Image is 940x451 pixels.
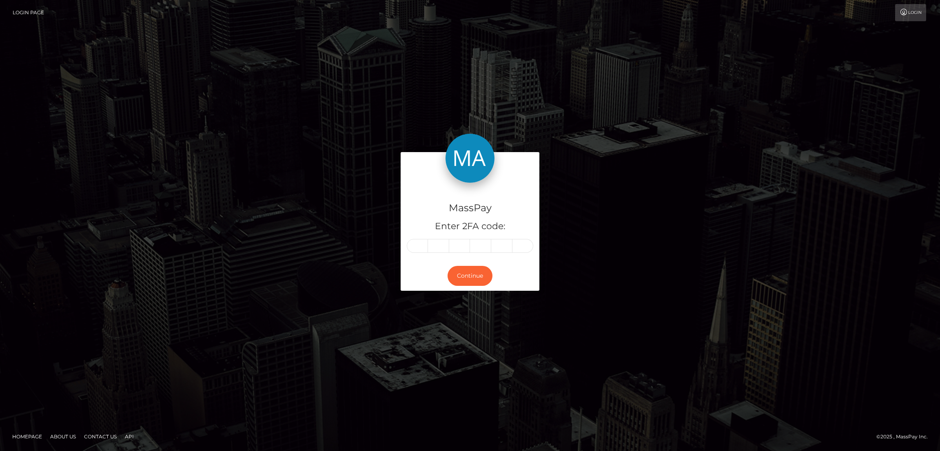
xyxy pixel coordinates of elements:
img: MassPay [446,134,494,183]
a: API [122,430,137,443]
h5: Enter 2FA code: [407,220,533,233]
a: Contact Us [81,430,120,443]
h4: MassPay [407,201,533,215]
a: Login [895,4,926,21]
div: © 2025 , MassPay Inc. [876,432,934,441]
button: Continue [448,266,492,286]
a: Login Page [13,4,44,21]
a: About Us [47,430,79,443]
a: Homepage [9,430,45,443]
